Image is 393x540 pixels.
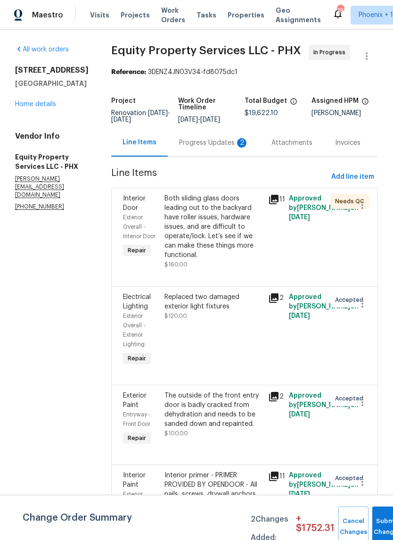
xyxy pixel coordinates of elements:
[123,138,156,147] div: Line Items
[245,98,287,104] h5: Total Budget
[15,66,89,75] h2: [STREET_ADDRESS]
[111,67,378,77] div: 3DENZ4JN03V34-fd8075dc1
[237,138,246,148] div: 2
[268,391,283,402] div: 2
[359,10,393,20] span: Phoenix + 1
[268,471,283,482] div: 11
[164,292,262,311] div: Replaced two damaged exterior light fixtures
[15,152,89,171] h5: Equity Property Services LLC - PHX
[268,194,283,205] div: 11
[32,10,63,20] span: Maestro
[289,294,359,319] span: Approved by [PERSON_NAME] on
[164,194,262,260] div: Both sliding glass doors leading out to the backyard have roller issues, hardware issues, and are...
[15,46,69,53] a: All work orders
[289,491,310,498] span: [DATE]
[200,116,220,123] span: [DATE]
[276,6,321,25] span: Geo Assignments
[178,116,220,123] span: -
[111,168,327,186] span: Line Items
[111,45,301,56] span: Equity Property Services LLC - PHX
[161,6,185,25] span: Work Orders
[164,262,188,267] span: $160.00
[15,132,89,141] h4: Vendor Info
[123,313,146,347] span: Exterior Overall - Exterior Lighting
[178,98,245,111] h5: Work Order Timeline
[335,474,367,483] span: Accepted
[327,168,378,186] button: Add line item
[123,472,146,488] span: Interior Paint
[123,392,147,408] span: Exterior Paint
[245,110,278,116] span: $19,622.10
[228,10,264,20] span: Properties
[124,433,150,443] span: Repair
[196,12,216,18] span: Tasks
[331,171,374,183] span: Add line item
[123,195,146,211] span: Interior Door
[123,412,151,427] span: Entryway - Front Door
[111,98,136,104] h5: Project
[311,110,378,116] div: [PERSON_NAME]
[124,354,150,363] span: Repair
[343,516,364,538] span: Cancel Changes
[148,110,168,116] span: [DATE]
[90,10,109,20] span: Visits
[289,313,310,319] span: [DATE]
[15,176,64,198] chrome_annotation: [PERSON_NAME][EMAIL_ADDRESS][DOMAIN_NAME]
[289,392,359,418] span: Approved by [PERSON_NAME] on
[271,138,312,148] div: Attachments
[335,295,367,305] span: Accepted
[164,313,187,319] span: $120.00
[179,138,249,148] div: Progress Updates
[361,98,369,110] span: The hpm assigned to this work order.
[335,197,368,206] span: Needs QC
[111,110,170,123] span: Renovation
[337,6,344,15] div: 19
[311,98,359,104] h5: Assigned HPM
[178,116,198,123] span: [DATE]
[15,79,89,88] h5: [GEOGRAPHIC_DATA]
[313,48,349,57] span: In Progress
[290,98,297,110] span: The total cost of line items that have been proposed by Opendoor. This sum includes line items th...
[164,391,262,429] div: The outside of the front entry door is badly cracked from dehydration and needs to be sanded down...
[111,110,170,123] span: -
[289,411,310,418] span: [DATE]
[289,472,359,498] span: Approved by [PERSON_NAME] on
[123,491,156,516] span: Exterior Overall - Overall Paint
[289,195,359,221] span: Approved by [PERSON_NAME] on
[123,294,151,310] span: Electrical Lighting
[268,292,283,304] div: 2
[335,394,367,403] span: Accepted
[111,116,131,123] span: [DATE]
[111,69,146,75] b: Reference:
[15,204,64,210] chrome_annotation: [PHONE_NUMBER]
[124,246,150,255] span: Repair
[289,214,310,221] span: [DATE]
[15,101,56,108] a: Home details
[335,138,360,148] div: Invoices
[121,10,150,20] span: Projects
[164,431,188,436] span: $100.00
[123,215,156,239] span: Exterior Overall - Interior Door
